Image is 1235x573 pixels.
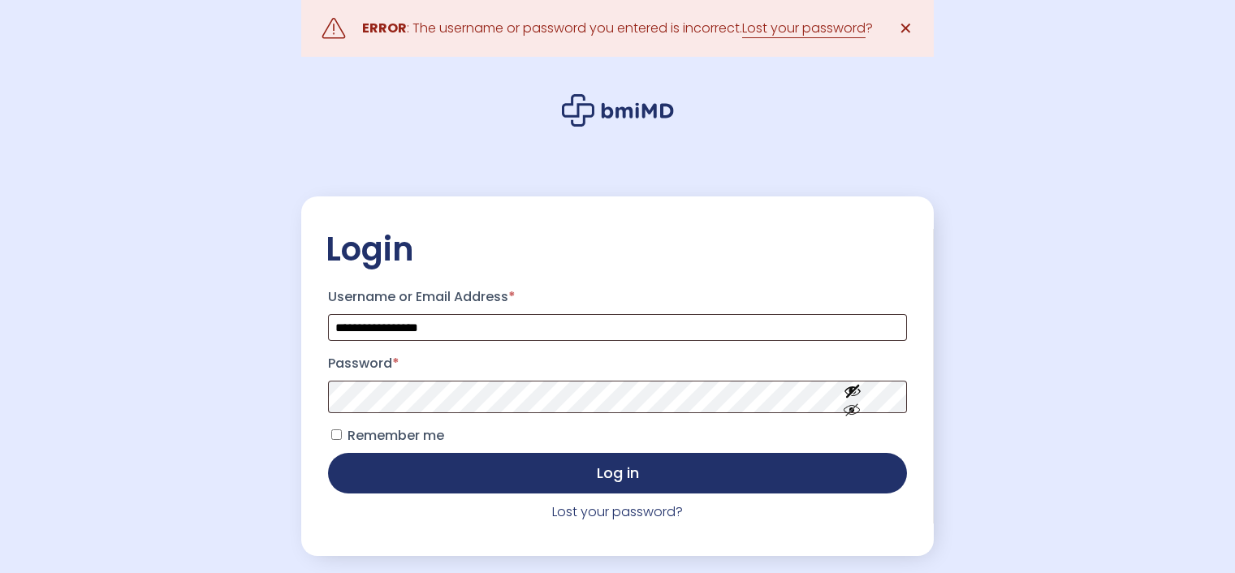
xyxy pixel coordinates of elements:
[348,426,444,445] span: Remember me
[742,19,866,38] a: Lost your password
[899,17,913,40] span: ✕
[362,17,873,40] div: : The username or password you entered is incorrect. ?
[328,284,907,310] label: Username or Email Address
[326,229,909,269] h2: Login
[807,369,898,425] button: Show password
[328,453,907,493] button: Log in
[362,19,407,37] strong: ERROR
[552,502,683,521] a: Lost your password?
[328,351,907,377] label: Password
[331,429,342,440] input: Remember me
[889,12,922,45] a: ✕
